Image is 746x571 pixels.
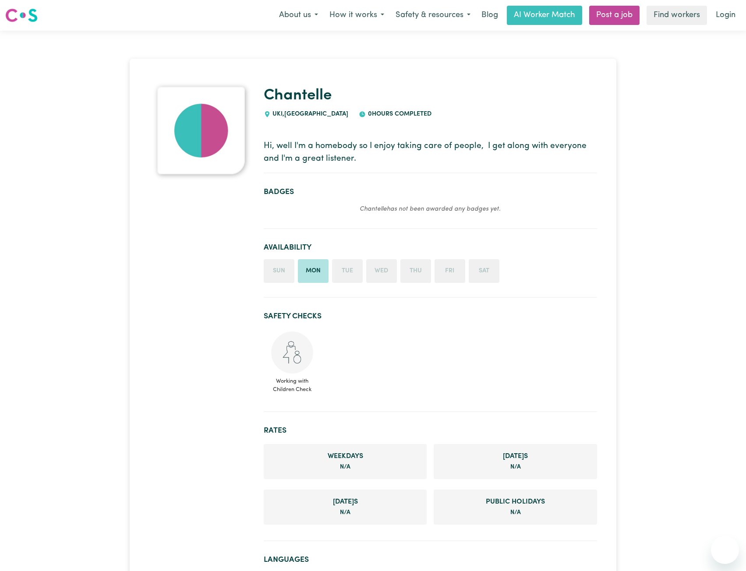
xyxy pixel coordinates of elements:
[366,111,431,117] span: 0 hours completed
[441,497,590,507] span: Public Holiday rate
[149,87,253,174] a: Chantelle 's profile picture'
[332,259,363,283] li: Unavailable on Tuesday
[271,374,314,394] span: Working with Children Check
[264,259,294,283] li: Unavailable on Sunday
[273,6,324,25] button: About us
[5,5,38,25] a: Careseekers logo
[647,6,707,25] a: Find workers
[264,243,597,252] h2: Availability
[441,451,590,462] span: Saturday rate
[711,6,741,25] a: Login
[298,259,329,283] li: Available on Monday
[271,331,313,374] img: Working with children check
[589,6,640,25] a: Post a job
[271,111,349,117] span: UKI , [GEOGRAPHIC_DATA]
[271,497,420,507] span: Sunday rate
[510,510,521,515] span: not specified
[340,464,350,470] span: not specified
[264,312,597,321] h2: Safety Checks
[264,426,597,435] h2: Rates
[390,6,476,25] button: Safety & resources
[5,7,38,23] img: Careseekers logo
[264,187,597,197] h2: Badges
[510,464,521,470] span: not specified
[711,536,739,564] iframe: Button to launch messaging window
[507,6,582,25] a: AI Worker Match
[157,87,245,174] img: Chantelle
[324,6,390,25] button: How it works
[340,510,350,515] span: not specified
[435,259,465,283] li: Unavailable on Friday
[400,259,431,283] li: Unavailable on Thursday
[476,6,503,25] a: Blog
[264,88,332,103] a: Chantelle
[366,259,397,283] li: Unavailable on Wednesday
[360,206,501,212] em: Chantelle has not been awarded any badges yet.
[469,259,499,283] li: Unavailable on Saturday
[271,451,420,462] span: Weekday rate
[264,555,597,564] h2: Languages
[264,140,597,166] p: Hi, well I'm a homebody so I enjoy taking care of people, I get along with everyone and I'm a gre...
